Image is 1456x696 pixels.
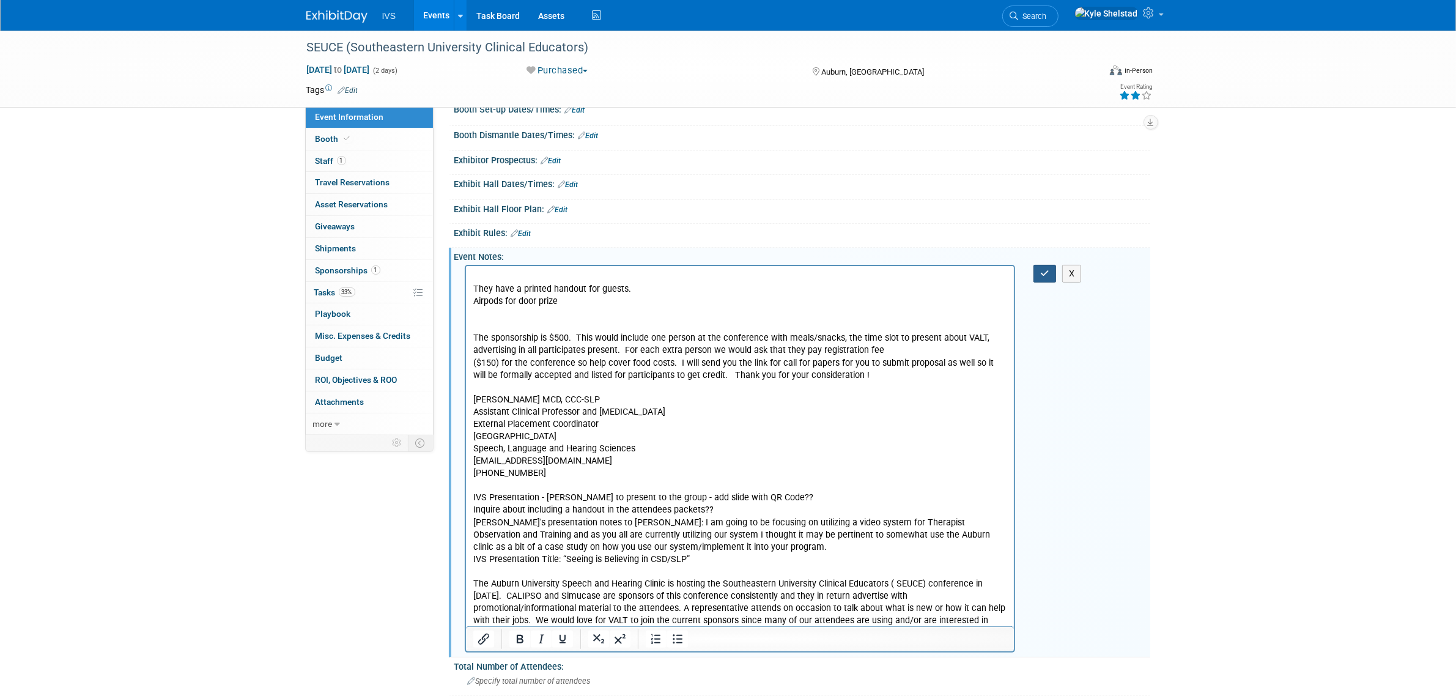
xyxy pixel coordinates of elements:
[337,156,346,165] span: 1
[7,29,542,42] p: Airpods for door prize
[1074,7,1139,20] img: Kyle Shelstad
[306,194,433,215] a: Asset Reservations
[316,331,411,341] span: Misc. Expenses & Credits
[468,676,591,686] span: Specify total number of attendees
[333,65,344,75] span: to
[316,134,353,144] span: Booth
[306,84,358,96] td: Tags
[7,17,542,29] p: They have a printed handout for guests.
[316,353,343,363] span: Budget
[454,126,1150,142] div: Booth Dismantle Dates/Times:
[1119,84,1152,90] div: Event Rating
[306,172,433,193] a: Travel Reservations
[7,66,542,373] p: The sponsorship is $500. This would include one person at the conference with meals/snacks, the t...
[454,151,1150,167] div: Exhibitor Prospectus:
[454,200,1150,216] div: Exhibit Hall Floor Plan:
[530,631,551,648] button: Italic
[316,199,388,209] span: Asset Reservations
[316,375,397,385] span: ROI, Objectives & ROO
[316,177,390,187] span: Travel Reservations
[314,287,355,297] span: Tasks
[303,37,1081,59] div: SEUCE (Southeastern University Clinical Educators)
[316,397,364,407] span: Attachments
[316,221,355,231] span: Giveaways
[371,265,380,275] span: 1
[306,106,433,128] a: Event Information
[344,135,350,142] i: Booth reservation complete
[306,10,368,23] img: ExhibitDay
[306,238,433,259] a: Shipments
[565,106,585,114] a: Edit
[7,5,542,373] body: Rich Text Area. Press ALT-0 for help.
[306,282,433,303] a: Tasks33%
[306,347,433,369] a: Budget
[558,180,578,189] a: Edit
[306,413,433,435] a: more
[316,243,357,253] span: Shipments
[306,303,433,325] a: Playbook
[548,205,568,214] a: Edit
[316,156,346,166] span: Staff
[454,657,1150,673] div: Total Number of Attendees:
[645,631,666,648] button: Numbered list
[408,435,433,451] td: Toggle Event Tabs
[372,67,398,75] span: (2 days)
[588,631,608,648] button: Subscript
[316,112,384,122] span: Event Information
[306,391,433,413] a: Attachments
[454,175,1150,191] div: Exhibit Hall Dates/Times:
[473,631,494,648] button: Insert/edit link
[306,260,433,281] a: Sponsorships1
[1027,64,1153,82] div: Event Format
[1110,65,1122,75] img: Format-Inperson.png
[454,248,1150,263] div: Event Notes:
[306,64,371,75] span: [DATE] [DATE]
[313,419,333,429] span: more
[338,86,358,95] a: Edit
[609,631,630,648] button: Superscript
[511,229,531,238] a: Edit
[667,631,687,648] button: Bullet list
[306,325,433,347] a: Misc. Expenses & Credits
[552,631,572,648] button: Underline
[382,11,396,21] span: IVS
[578,131,599,140] a: Edit
[316,265,380,275] span: Sponsorships
[1019,12,1047,21] span: Search
[316,309,351,319] span: Playbook
[339,287,355,297] span: 33%
[466,266,1014,626] iframe: Rich Text Area
[541,157,561,165] a: Edit
[454,100,1150,116] div: Booth Set-up Dates/Times:
[1062,265,1082,283] button: X
[522,64,593,77] button: Purchased
[1124,66,1153,75] div: In-Person
[306,150,433,172] a: Staff1
[306,216,433,237] a: Giveaways
[306,369,433,391] a: ROI, Objectives & ROO
[1002,6,1059,27] a: Search
[306,128,433,150] a: Booth
[821,67,924,76] span: Auburn, [GEOGRAPHIC_DATA]
[509,631,530,648] button: Bold
[387,435,408,451] td: Personalize Event Tab Strip
[454,224,1150,240] div: Exhibit Rules:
